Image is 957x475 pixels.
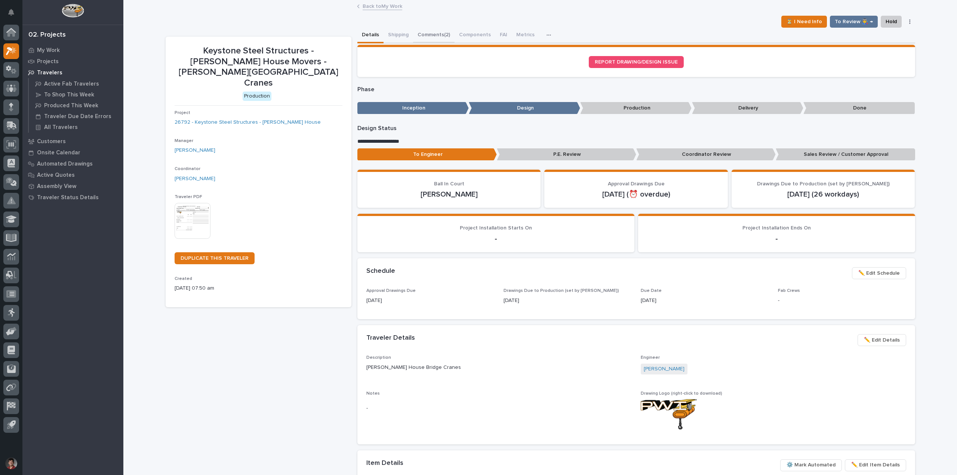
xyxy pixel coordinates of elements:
[512,28,539,43] button: Metrics
[803,102,915,114] p: Done
[886,17,897,26] span: Hold
[636,148,776,161] p: Coordinator Review
[357,86,915,93] p: Phase
[366,334,415,342] h2: Traveler Details
[742,225,811,231] span: Project Installation Ends On
[595,59,678,65] span: REPORT DRAWING/DESIGN ISSUE
[455,28,495,43] button: Components
[434,181,464,186] span: Ball In Court
[22,44,123,56] a: My Work
[641,391,722,396] span: Drawing Logo (right-click to download)
[741,190,906,199] p: [DATE] (26 workdays)
[175,46,342,89] p: Keystone Steel Structures - [PERSON_NAME] House Movers - [PERSON_NAME][GEOGRAPHIC_DATA] Cranes
[647,234,906,243] p: -
[37,138,66,145] p: Customers
[504,289,619,293] span: Drawings Due to Production (set by [PERSON_NAME])
[366,404,632,412] p: -
[835,17,873,26] span: To Review 👨‍🏭 →
[641,297,769,305] p: [DATE]
[644,365,684,373] a: [PERSON_NAME]
[243,92,271,101] div: Production
[44,81,99,87] p: Active Fab Travelers
[22,158,123,169] a: Automated Drawings
[881,16,902,28] button: Hold
[28,31,66,39] div: 02. Projects
[9,9,19,21] div: Notifications
[175,195,202,199] span: Traveler PDF
[357,28,384,43] button: Details
[460,225,532,231] span: Project Installation Starts On
[851,460,900,469] span: ✏️ Edit Item Details
[580,102,692,114] p: Production
[384,28,413,43] button: Shipping
[22,67,123,78] a: Travelers
[608,181,665,186] span: Approval Drawings Due
[781,16,827,28] button: ⏳ I Need Info
[864,336,900,345] span: ✏️ Edit Details
[357,125,915,132] p: Design Status
[852,267,906,279] button: ✏️ Edit Schedule
[22,136,123,147] a: Customers
[413,28,455,43] button: Comments (2)
[37,70,62,76] p: Travelers
[589,56,684,68] a: REPORT DRAWING/DESIGN ISSUE
[29,89,123,100] a: To Shop This Week
[37,172,75,179] p: Active Quotes
[181,256,249,261] span: DUPLICATE THIS TRAVELER
[22,56,123,67] a: Projects
[29,100,123,111] a: Produced This Week
[776,148,915,161] p: Sales Review / Customer Approval
[366,289,416,293] span: Approval Drawings Due
[641,355,660,360] span: Engineer
[692,102,803,114] p: Delivery
[366,267,395,275] h2: Schedule
[366,234,625,243] p: -
[44,113,111,120] p: Traveler Due Date Errors
[29,78,123,89] a: Active Fab Travelers
[366,364,632,371] p: [PERSON_NAME] House Bridge Cranes
[786,17,822,26] span: ⏳ I Need Info
[3,456,19,471] button: users-avatar
[175,252,255,264] a: DUPLICATE THIS TRAVELER
[845,459,906,471] button: ✏️ Edit Item Details
[175,167,200,171] span: Coordinator
[175,118,321,126] a: 26792 - Keystone Steel Structures - [PERSON_NAME] House
[366,459,403,468] h2: Item Details
[44,124,78,131] p: All Travelers
[504,297,632,305] p: [DATE]
[175,139,193,143] span: Manager
[22,169,123,181] a: Active Quotes
[553,190,719,199] p: [DATE] (⏰ overdue)
[22,147,123,158] a: Onsite Calendar
[497,148,636,161] p: P.E. Review
[22,181,123,192] a: Assembly View
[37,47,60,54] p: My Work
[3,4,19,20] button: Notifications
[175,277,192,281] span: Created
[357,102,469,114] p: Inception
[366,355,391,360] span: Description
[641,289,662,293] span: Due Date
[37,58,59,65] p: Projects
[757,181,890,186] span: Drawings Due to Production (set by [PERSON_NAME])
[175,111,190,115] span: Project
[366,297,495,305] p: [DATE]
[175,175,215,183] a: [PERSON_NAME]
[830,16,878,28] button: To Review 👨‍🏭 →
[44,102,98,109] p: Produced This Week
[357,148,497,161] p: To Engineer
[780,459,842,471] button: ⚙️ Mark Automated
[37,194,99,201] p: Traveler Status Details
[62,4,84,18] img: Workspace Logo
[22,192,123,203] a: Traveler Status Details
[778,297,906,305] p: -
[858,334,906,346] button: ✏️ Edit Details
[858,269,900,278] span: ✏️ Edit Schedule
[778,289,800,293] span: Fab Crews
[175,284,342,292] p: [DATE] 07:50 am
[787,460,836,469] span: ⚙️ Mark Automated
[37,149,80,156] p: Onsite Calendar
[495,28,512,43] button: FAI
[175,146,215,154] a: [PERSON_NAME]
[37,161,93,167] p: Automated Drawings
